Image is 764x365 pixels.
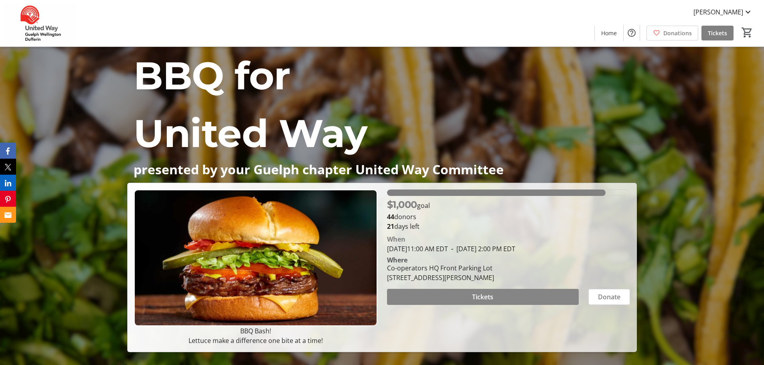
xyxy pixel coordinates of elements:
span: United Way [134,110,367,157]
img: Campaign CTA Media Photo [134,190,377,326]
p: BBQ Bash! [134,326,377,336]
a: Tickets [701,26,734,40]
img: United Way Guelph Wellington Dufferin's Logo [5,3,76,43]
p: donors [387,212,630,222]
button: Donate [588,289,630,305]
div: [STREET_ADDRESS][PERSON_NAME] [387,273,494,282]
p: days left [387,222,630,231]
button: Cart [740,25,754,40]
button: [PERSON_NAME] [687,6,759,18]
span: [DATE] 2:00 PM EDT [448,244,515,253]
span: $1,000 [387,199,417,210]
a: Home [595,26,623,40]
p: presented by your Guelph chapter United Way Committee [134,162,630,176]
div: Where [387,257,407,263]
span: [DATE] 11:00 AM EDT [387,244,448,253]
a: Donations [646,26,698,40]
span: Donations [663,29,692,37]
div: 89.983% of fundraising goal reached [387,190,630,196]
p: goal [387,198,430,212]
span: Donate [598,292,620,302]
p: Lettuce make a difference one bite at a time! [134,336,377,345]
b: 44 [387,212,394,221]
span: Tickets [708,29,727,37]
div: Co-operators HQ Front Parking Lot [387,263,494,273]
span: 21 [387,222,394,231]
span: Home [601,29,617,37]
span: Tickets [472,292,493,302]
span: - [448,244,456,253]
span: [PERSON_NAME] [693,7,743,17]
div: When [387,234,405,244]
span: BBQ for [134,52,290,99]
button: Help [624,25,640,41]
button: Tickets [387,289,579,305]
